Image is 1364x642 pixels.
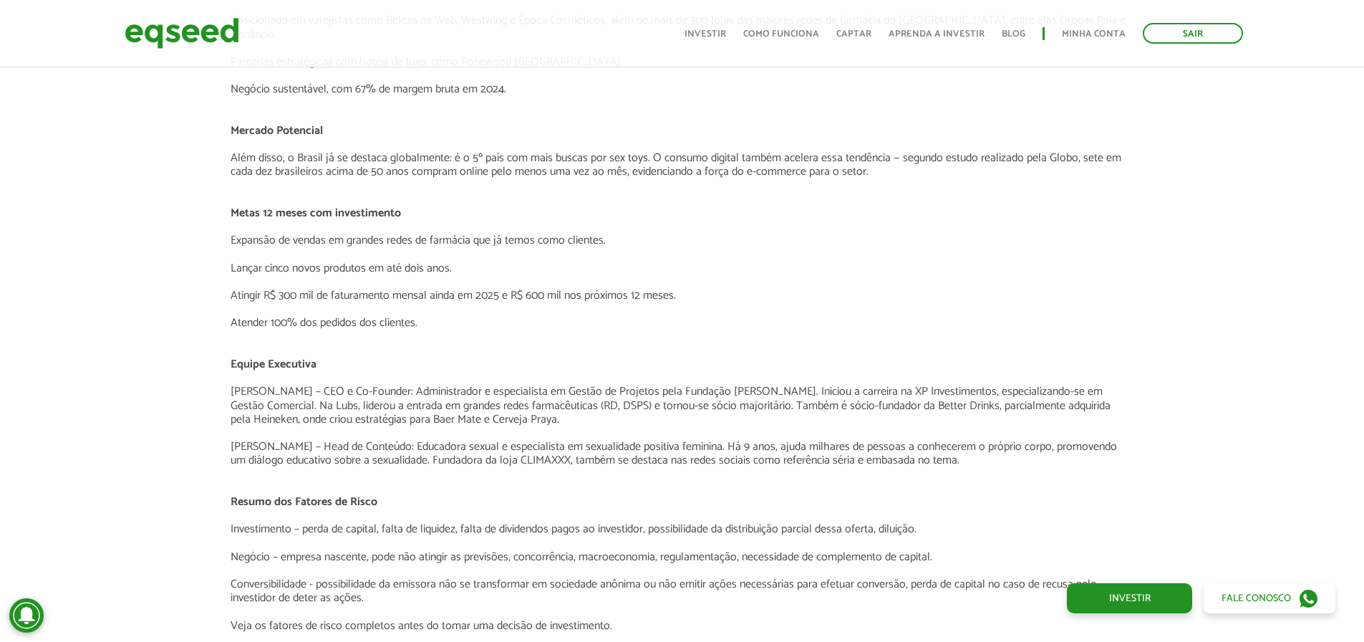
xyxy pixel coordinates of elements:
a: Como funciona [743,29,819,39]
p: Veja os fatores de risco completos antes do tomar uma decisão de investimento. [231,619,1133,633]
a: Blog [1002,29,1025,39]
p: Conversibilidade - possibilidade da emissora não se transformar em sociedade anônima ou não emiti... [231,578,1133,605]
strong: Resumo dos Fatores de Risco [231,492,377,512]
a: Fale conosco [1204,583,1335,613]
p: Negócio sustentável, com 67% de margem bruta em 2024. [231,82,1133,96]
a: Sair [1143,23,1243,44]
p: Expansão de vendas em grandes redes de farmácia que já temos como clientes. [231,234,1133,247]
a: Aprenda a investir [889,29,985,39]
p: Além disso, o Brasil já se destaca globalmente: é o 5º país com mais buscas por sex toys. O consu... [231,151,1133,178]
img: EqSeed [125,14,239,52]
p: Atender 100% dos pedidos dos clientes. [231,316,1133,330]
p: Investimento – perda de capital, falta de liquidez, falta de dividendos pagos ao investidor, poss... [231,522,1133,536]
p: Negócio – empresa nascente, pode não atingir as previsões, concorrência, macroeconomia, regulamen... [231,550,1133,564]
a: Captar [836,29,871,39]
strong: Metas 12 meses com investimento [231,203,401,223]
a: Investir [1067,583,1192,613]
a: Investir [685,29,726,39]
p: [PERSON_NAME] – CEO e Co-Founder: Administrador e especialista em Gestão de Projetos pela Fundaçã... [231,385,1133,426]
p: Lançar cinco novos produtos em até dois anos. [231,262,1133,275]
strong: Mercado Potencial [231,121,323,140]
strong: Equipe Executiva [231,355,316,374]
a: Minha conta [1062,29,1126,39]
p: Atingir R$ 300 mil de faturamento mensal ainda em 2025 e R$ 600 mil nos próximos 12 meses. [231,289,1133,302]
p: [PERSON_NAME] – Head de Conteúdo: Educadora sexual e especialista em sexualidade positiva feminin... [231,440,1133,467]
